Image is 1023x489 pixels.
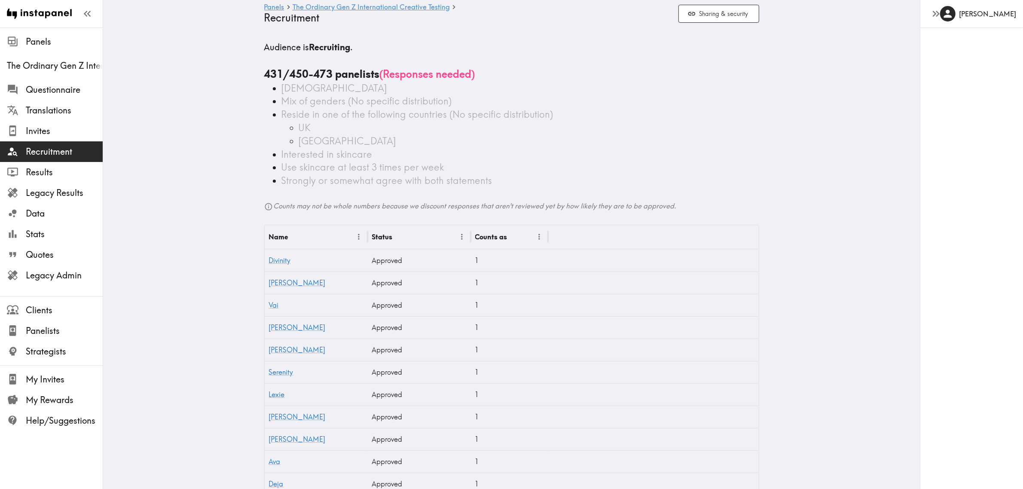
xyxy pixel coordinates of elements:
h5: Audience is . [264,41,759,53]
span: Reside in one of the following countries (No specific distribution) [281,108,553,120]
span: My Invites [26,373,103,385]
button: Menu [533,230,546,244]
h6: [PERSON_NAME] [959,9,1016,18]
div: 1 [471,383,548,406]
div: 1 [471,272,548,294]
div: 1 [471,450,548,473]
span: Results [26,166,103,178]
div: Approved [368,339,471,361]
span: Interested in skincare [281,148,373,160]
div: Approved [368,383,471,406]
a: [PERSON_NAME] [269,435,326,443]
a: Panels [264,3,284,12]
div: 1 [471,316,548,339]
button: Sharing & security [678,5,759,23]
b: 431/450-473 panelists [264,67,380,80]
span: Panelists [26,325,103,337]
button: Menu [455,230,469,244]
span: [GEOGRAPHIC_DATA] [299,135,397,147]
a: [PERSON_NAME] [269,323,326,332]
span: Legacy Results [26,187,103,199]
span: [DEMOGRAPHIC_DATA] [281,82,388,94]
h6: Counts may not be whole numbers because we discount responses that aren't reviewed yet by how lik... [264,201,759,211]
div: Approved [368,361,471,383]
a: [PERSON_NAME] [269,278,326,287]
a: Serenity [269,368,293,376]
a: Ava [269,457,281,466]
h4: Recruitment [264,12,672,24]
a: The Ordinary Gen Z International Creative Testing [293,3,450,12]
div: Counts as [475,232,507,241]
a: [PERSON_NAME] [269,413,326,421]
div: 1 [471,294,548,316]
div: Approved [368,428,471,450]
span: Panels [26,36,103,48]
a: Vai [269,301,279,309]
span: Data [26,208,103,220]
a: Divinity [269,256,291,265]
button: Sort [394,230,407,244]
b: Recruiting [309,42,351,52]
div: 1 [471,339,548,361]
span: Help/Suggestions [26,415,103,427]
span: Strongly or somewhat agree with both statements [281,174,492,186]
span: Translations [26,104,103,116]
button: Sort [289,230,302,244]
div: Approved [368,450,471,473]
span: Invites [26,125,103,137]
a: Lexie [269,390,285,399]
span: Legacy Admin [26,269,103,281]
span: Mix of genders (No specific distribution) [281,95,452,107]
div: Approved [368,272,471,294]
span: Use skincare at least 3 times per week [281,161,444,173]
div: 1 [471,406,548,428]
div: Approved [368,294,471,316]
div: Approved [368,249,471,272]
span: Stats [26,228,103,240]
span: Strategists [26,345,103,358]
div: 1 [471,428,548,450]
div: Status [372,232,393,241]
span: ( Responses needed ) [380,67,475,80]
span: The Ordinary Gen Z International Creative Testing [7,60,103,72]
div: Name [269,232,288,241]
div: 1 [471,361,548,383]
div: Approved [368,316,471,339]
span: Quotes [26,249,103,261]
span: UK [299,122,311,134]
button: Sort [508,230,522,244]
span: Questionnaire [26,84,103,96]
div: Approved [368,406,471,428]
span: Clients [26,304,103,316]
span: My Rewards [26,394,103,406]
button: Menu [352,230,366,244]
span: Recruitment [26,146,103,158]
a: [PERSON_NAME] [269,345,326,354]
div: 1 [471,249,548,272]
a: Deja [269,480,284,488]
